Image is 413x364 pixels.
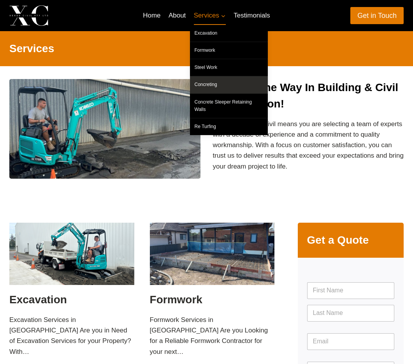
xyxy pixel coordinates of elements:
input: First Name [307,282,394,299]
a: Steel Work [190,59,268,76]
h2: Services [9,40,404,57]
a: Xenos Civil [9,5,109,26]
input: Email [307,333,394,350]
a: Concreting [190,76,268,93]
a: Excavation [9,294,67,306]
nav: Primary Navigation [139,6,274,25]
img: Xenos Civil [9,5,48,26]
img: Excavation [9,223,134,285]
p: Excavation Services in [GEOGRAPHIC_DATA] Are you in Need of Excavation Services for your Property... [9,315,134,357]
button: Child menu of Services [190,6,230,25]
a: About [165,6,190,25]
a: Concrete Sleeper Retaining Walls [190,94,268,118]
img: Formwork [150,223,275,285]
a: Formwork [190,42,268,59]
p: Formwork Services in [GEOGRAPHIC_DATA] Are you Looking for a Reliable Formwork Contractor for you... [150,315,275,357]
a: Formwork [150,294,202,306]
h2: Leading The Way In Building & Civil Construction! [213,79,404,112]
a: Re Turfing [190,118,268,135]
a: Get in Touch [350,7,404,24]
a: Testimonials [230,6,274,25]
a: Excavation [190,25,268,42]
input: Last Name [307,305,394,322]
h2: Get a Quote [307,232,369,248]
p: Choosing Xenos Civil means you are selecting a team of experts with a decade of experience and a ... [213,119,404,172]
a: Home [139,6,165,25]
p: Xenos Civil [55,9,109,21]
